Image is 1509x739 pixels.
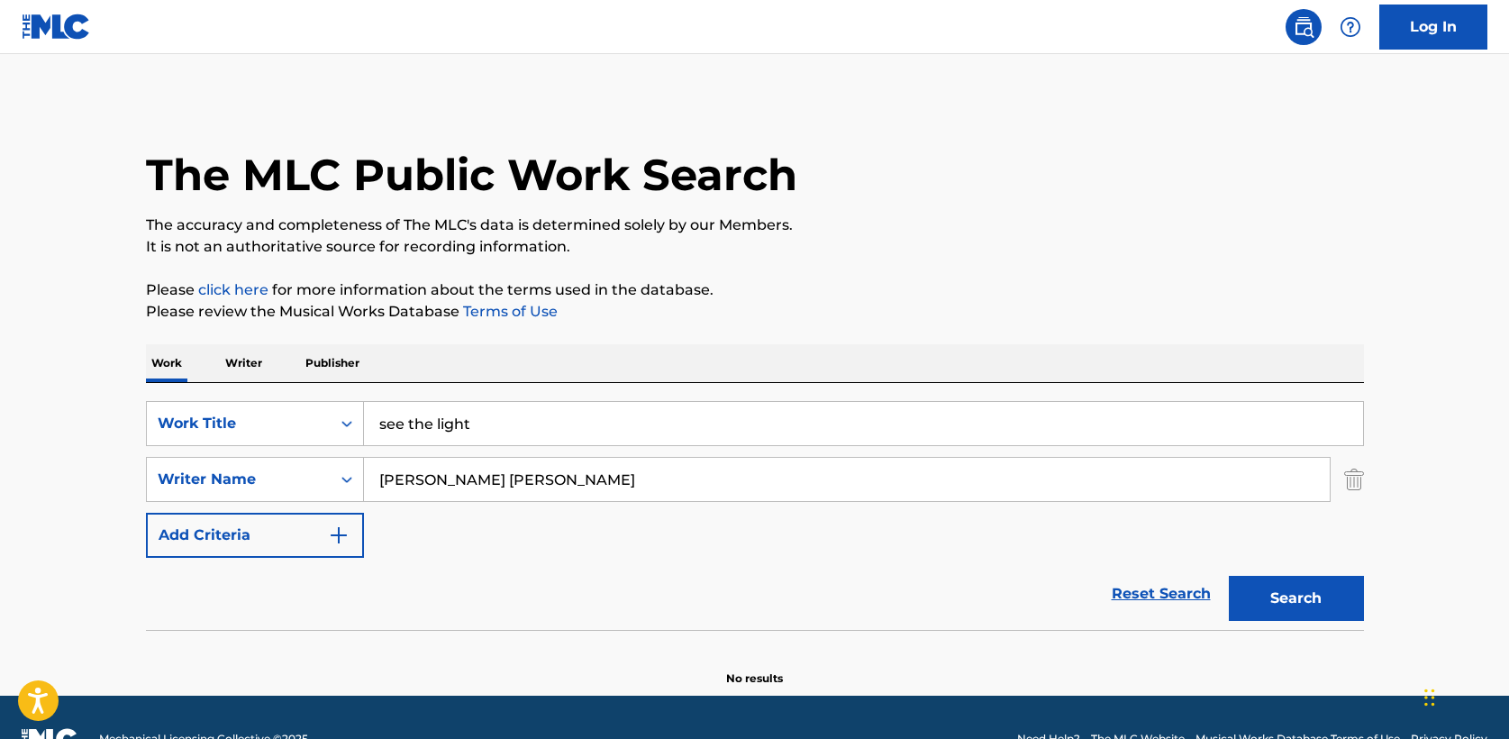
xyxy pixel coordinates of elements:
[1293,16,1314,38] img: search
[146,148,797,202] h1: The MLC Public Work Search
[1332,9,1368,45] div: Help
[1229,576,1364,621] button: Search
[198,281,268,298] a: click here
[1286,9,1322,45] a: Public Search
[22,14,91,40] img: MLC Logo
[146,279,1364,301] p: Please for more information about the terms used in the database.
[1103,574,1220,614] a: Reset Search
[146,401,1364,630] form: Search Form
[1379,5,1487,50] a: Log In
[459,303,558,320] a: Terms of Use
[158,413,320,434] div: Work Title
[158,469,320,490] div: Writer Name
[146,236,1364,258] p: It is not an authoritative source for recording information.
[300,344,365,382] p: Publisher
[146,513,364,558] button: Add Criteria
[1344,457,1364,502] img: Delete Criterion
[1459,475,1509,620] iframe: Resource Center
[1340,16,1361,38] img: help
[146,344,187,382] p: Work
[146,301,1364,323] p: Please review the Musical Works Database
[726,649,783,687] p: No results
[1419,652,1509,739] iframe: Chat Widget
[220,344,268,382] p: Writer
[328,525,350,546] img: 9d2ae6d4665cec9f34b9.svg
[146,214,1364,236] p: The accuracy and completeness of The MLC's data is determined solely by our Members.
[1424,671,1435,725] div: Drag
